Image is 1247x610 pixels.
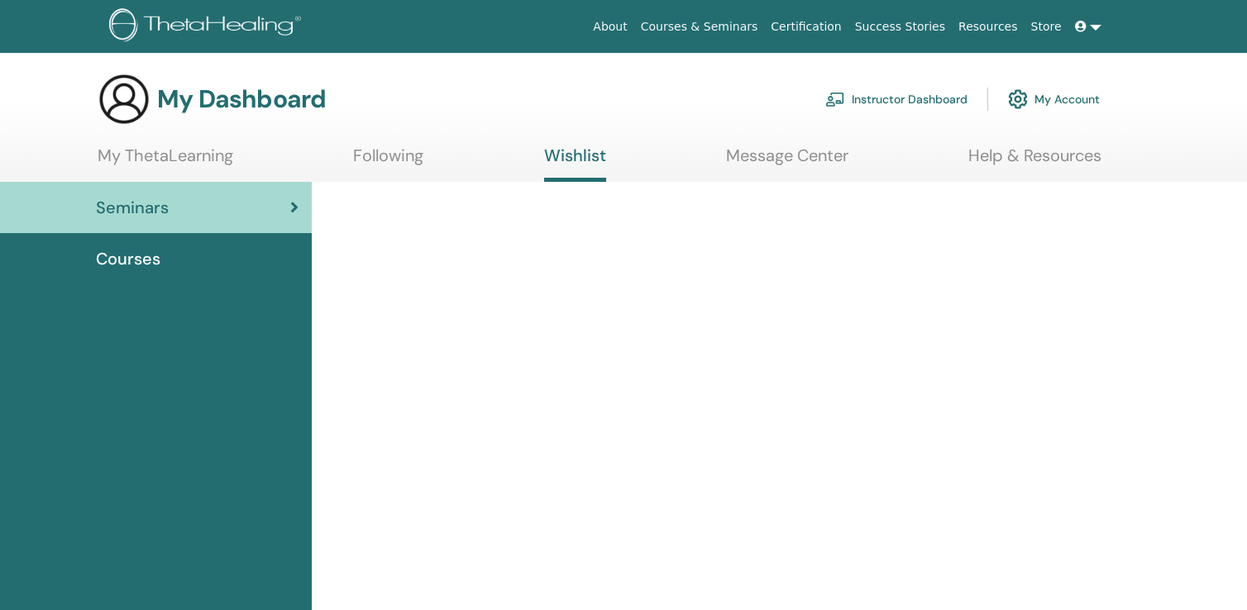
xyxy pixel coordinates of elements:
a: My Account [1008,81,1100,117]
a: Resources [952,12,1025,42]
a: Help & Resources [968,145,1101,178]
img: chalkboard-teacher.svg [825,92,845,107]
img: generic-user-icon.jpg [98,73,150,126]
img: logo.png [109,8,307,45]
a: Instructor Dashboard [825,81,967,117]
a: Wishlist [544,145,606,182]
a: Store [1025,12,1068,42]
span: Courses [96,246,160,271]
img: cog.svg [1008,85,1028,113]
a: Message Center [726,145,848,178]
a: About [586,12,633,42]
h3: My Dashboard [157,84,326,114]
a: My ThetaLearning [98,145,233,178]
span: Seminars [96,195,169,220]
a: Success Stories [848,12,952,42]
a: Following [353,145,423,178]
a: Courses & Seminars [634,12,765,42]
a: Certification [764,12,848,42]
